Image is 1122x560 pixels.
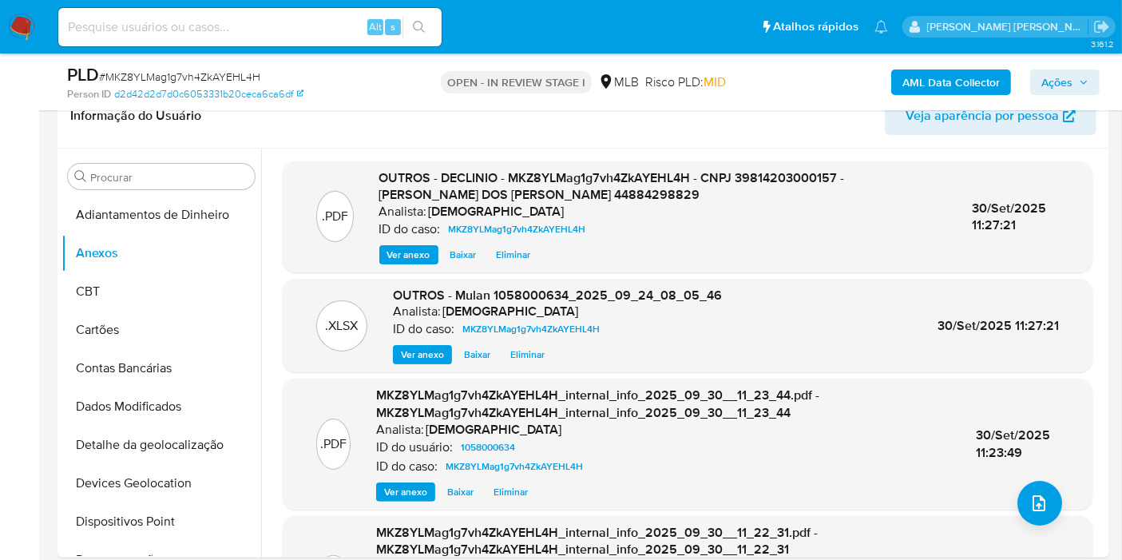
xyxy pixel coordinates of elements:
span: Eliminar [510,347,545,363]
a: MKZ8YLMag1g7vh4ZkAYEHL4H [439,457,589,476]
span: Eliminar [497,247,531,263]
button: Dados Modificados [61,387,261,426]
span: OUTROS - DECLINIO - MKZ8YLMag1g7vh4ZkAYEHL4H - CNPJ 39814203000157 - [PERSON_NAME] DOS [PERSON_NA... [379,169,845,205]
span: MKZ8YLMag1g7vh4ZkAYEHL4H [449,220,586,239]
a: Notificações [874,20,888,34]
button: Contas Bancárias [61,349,261,387]
button: Baixar [456,345,498,364]
p: Analista: [393,304,441,320]
button: Ver anexo [379,245,438,264]
span: MID [704,73,726,91]
a: 1058000634 [454,438,521,457]
p: ID do caso: [379,221,441,237]
span: 30/Set/2025 11:23:49 [977,426,1051,462]
span: 1058000634 [461,438,515,457]
p: OPEN - IN REVIEW STAGE I [441,71,592,93]
span: Baixar [450,247,477,263]
a: MKZ8YLMag1g7vh4ZkAYEHL4H [442,220,593,239]
span: MKZ8YLMag1g7vh4ZkAYEHL4H [462,320,600,339]
div: MLB [598,73,639,91]
p: Analista: [376,422,424,438]
b: Person ID [67,87,111,101]
button: Ver anexo [376,483,435,502]
span: Baixar [464,347,490,363]
p: .PDF [320,435,347,453]
span: Ações [1041,70,1072,95]
button: AML Data Collector [891,70,1011,95]
button: Ver anexo [393,345,452,364]
h6: [DEMOGRAPHIC_DATA] [442,304,578,320]
span: Baixar [447,484,474,500]
button: Procurar [74,170,87,183]
button: Veja aparência por pessoa [885,97,1096,135]
button: Detalhe da geolocalização [61,426,261,464]
button: upload-file [1017,481,1062,526]
button: Anexos [61,234,261,272]
a: MKZ8YLMag1g7vh4ZkAYEHL4H [456,320,606,339]
button: Devices Geolocation [61,464,261,502]
span: Risco PLD: [645,73,726,91]
button: Ações [1030,70,1100,95]
p: ID do usuário: [376,439,453,455]
span: Ver anexo [401,347,444,363]
span: Ver anexo [384,484,427,500]
button: Dispositivos Point [61,502,261,541]
button: Baixar [442,245,485,264]
p: .PDF [322,208,348,225]
p: .XLSX [326,317,359,335]
span: MKZ8YLMag1g7vh4ZkAYEHL4H [446,457,583,476]
button: Cartões [61,311,261,349]
span: OUTROS - Mulan 1058000634_2025_09_24_08_05_46 [393,286,722,304]
button: Baixar [439,483,482,502]
p: igor.silva@mercadolivre.com [927,19,1088,34]
span: 3.161.2 [1091,38,1114,50]
span: Eliminar [494,484,528,500]
input: Procurar [90,170,248,185]
span: 30/Set/2025 11:27:21 [972,199,1046,235]
b: PLD [67,62,99,87]
input: Pesquise usuários ou casos... [58,17,442,38]
button: Eliminar [489,245,539,264]
button: Eliminar [486,483,536,502]
h6: [DEMOGRAPHIC_DATA] [426,422,561,438]
span: MKZ8YLMag1g7vh4ZkAYEHL4H_internal_info_2025_09_30__11_23_44.pdf - MKZ8YLMag1g7vh4ZkAYEHL4H_intern... [376,386,819,422]
span: s [391,19,395,34]
span: # MKZ8YLMag1g7vh4ZkAYEHL4H [99,69,260,85]
button: search-icon [402,16,435,38]
p: ID do caso: [393,321,454,337]
span: Alt [369,19,382,34]
span: 30/Set/2025 11:27:21 [938,316,1059,335]
a: Sair [1093,18,1110,35]
h1: Informação do Usuário [70,108,201,124]
a: d2d42d2d7d0c6053331b20ceca6ca6df [114,87,303,101]
button: Eliminar [502,345,553,364]
span: Veja aparência por pessoa [906,97,1059,135]
p: ID do caso: [376,459,438,475]
button: Adiantamentos de Dinheiro [61,196,261,234]
span: Atalhos rápidos [773,18,858,35]
span: Ver anexo [387,247,430,263]
b: AML Data Collector [902,70,1000,95]
button: CBT [61,272,261,311]
span: MKZ8YLMag1g7vh4ZkAYEHL4H_internal_info_2025_09_30__11_22_31.pdf - MKZ8YLMag1g7vh4ZkAYEHL4H_intern... [376,523,818,559]
p: Analista: [379,204,427,220]
h6: [DEMOGRAPHIC_DATA] [429,204,565,220]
